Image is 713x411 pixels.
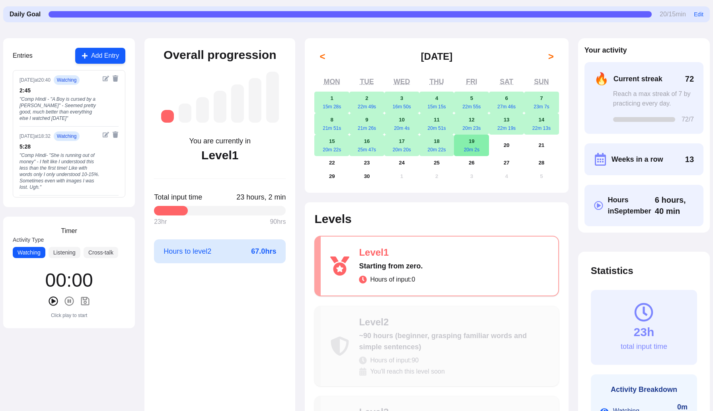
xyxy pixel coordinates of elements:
div: " Comp Hindi- "She is running out of money" - I felt like I understood this less than the first t... [19,152,99,190]
button: September 23, 2025 [349,156,384,170]
span: > [548,50,554,63]
div: 22m 13s [524,125,559,131]
div: Reach a max streak of 7 by practicing every day. [613,89,694,108]
span: watching [54,75,80,85]
div: 20m 51s [419,125,454,131]
div: Level 2: ~90 hours (beginner, grasping familiar words and simple sentences) [179,104,191,123]
span: Current streak [614,73,662,84]
button: September 13, 202522m 19s [489,113,524,135]
span: Hours of input: 90 [370,356,419,365]
span: 90 hrs [270,217,286,227]
button: October 2, 2025 [419,170,454,183]
abbr: September 7, 2025 [540,95,543,101]
button: September 20, 2025 [489,135,524,156]
abbr: September 3, 2025 [400,95,403,101]
button: September 3, 202516m 50s [384,92,419,113]
button: Delete entry [112,131,119,138]
abbr: September 20, 2025 [504,142,510,148]
button: September 2, 202522m 49s [349,92,384,113]
label: Activity Type [13,236,125,244]
button: Delete entry [112,75,119,82]
div: 23m 7s [524,104,559,110]
span: 67.0 hrs [251,246,276,257]
button: Cross-talk [84,247,118,258]
button: September 19, 202520m 2s [454,135,489,156]
div: Click play to start [51,312,87,319]
button: September 15, 202520m 22s [314,135,349,156]
div: 15m 28s [314,104,349,110]
span: < [319,50,325,63]
div: Level 4: ~525 hours (intermediate, understanding more complex conversations) [214,91,226,123]
button: October 5, 2025 [524,170,559,183]
button: September 1, 202515m 28s [314,92,349,113]
button: < [314,49,330,65]
div: Level 2 [359,316,549,329]
abbr: September 23, 2025 [364,160,370,166]
div: 22m 55s [454,104,489,110]
button: September 28, 2025 [524,156,559,170]
h2: Your activity [584,45,703,56]
abbr: September 12, 2025 [469,117,475,123]
div: 16m 50s [384,104,419,110]
button: Watching [13,247,45,258]
button: September 22, 2025 [314,156,349,170]
button: September 12, 202520m 23s [454,113,489,135]
span: You'll reach this level soon [370,367,444,376]
div: Level 3: ~260 hours (low intermediate, understanding simple conversations) [196,97,209,123]
abbr: September 15, 2025 [329,138,335,144]
abbr: September 26, 2025 [469,160,475,166]
button: Edit [694,10,703,18]
abbr: Thursday [430,78,444,86]
abbr: September 22, 2025 [329,160,335,166]
span: 13 [685,154,694,165]
span: Weeks in a row [612,154,663,165]
div: 15m 15s [419,104,454,110]
div: 21m 26s [349,125,384,131]
button: September 27, 2025 [489,156,524,170]
abbr: September 16, 2025 [364,138,370,144]
div: Level 5: ~1,050 hours (high intermediate, understanding most everyday content) [231,84,244,123]
div: 23h [634,325,655,339]
button: September 17, 202520m 20s [384,135,419,156]
div: Level 7: ~2,625 hours (near-native, understanding most media and conversations fluently) [266,72,279,123]
h3: Timer [61,226,77,236]
h3: Activity Breakdown [600,384,688,395]
button: September 18, 202520m 22s [419,135,454,156]
abbr: September 18, 2025 [434,138,440,144]
div: [DATE] at 18:32 [19,133,51,139]
span: watching [54,131,80,141]
div: Starting from zero. [359,260,548,272]
div: Level 1 [359,246,548,259]
abbr: Wednesday [394,78,410,86]
div: 2 : 45 [19,86,99,94]
button: September 5, 202522m 55s [454,92,489,113]
abbr: September 14, 2025 [538,117,544,123]
abbr: September 4, 2025 [435,95,438,101]
abbr: September 30, 2025 [364,173,370,179]
button: September 16, 202525m 47s [349,135,384,156]
h3: Entries [13,51,33,61]
h2: Statistics [591,264,697,277]
button: September 8, 202521m 51s [314,113,349,135]
span: Hours in September [608,194,655,217]
abbr: October 5, 2025 [540,173,543,179]
abbr: September 11, 2025 [434,117,440,123]
div: You are currently in [189,135,251,147]
button: September 26, 2025 [454,156,489,170]
h2: Levels [314,212,559,226]
abbr: October 1, 2025 [400,173,403,179]
button: Listening [49,247,80,258]
div: 20m 23s [454,125,489,131]
div: total input time [621,341,667,352]
span: 72 /7 [682,115,694,124]
abbr: September 28, 2025 [538,160,544,166]
div: Level 6: ~1,750 hours (advanced, understanding native media with effort) [249,78,261,123]
abbr: Friday [466,78,477,86]
span: Total input time [154,192,202,203]
button: September 11, 202520m 51s [419,113,454,135]
button: October 4, 2025 [489,170,524,183]
div: Level 1 [201,148,238,162]
button: October 1, 2025 [384,170,419,183]
abbr: September 17, 2025 [399,138,405,144]
abbr: September 1, 2025 [331,95,333,101]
